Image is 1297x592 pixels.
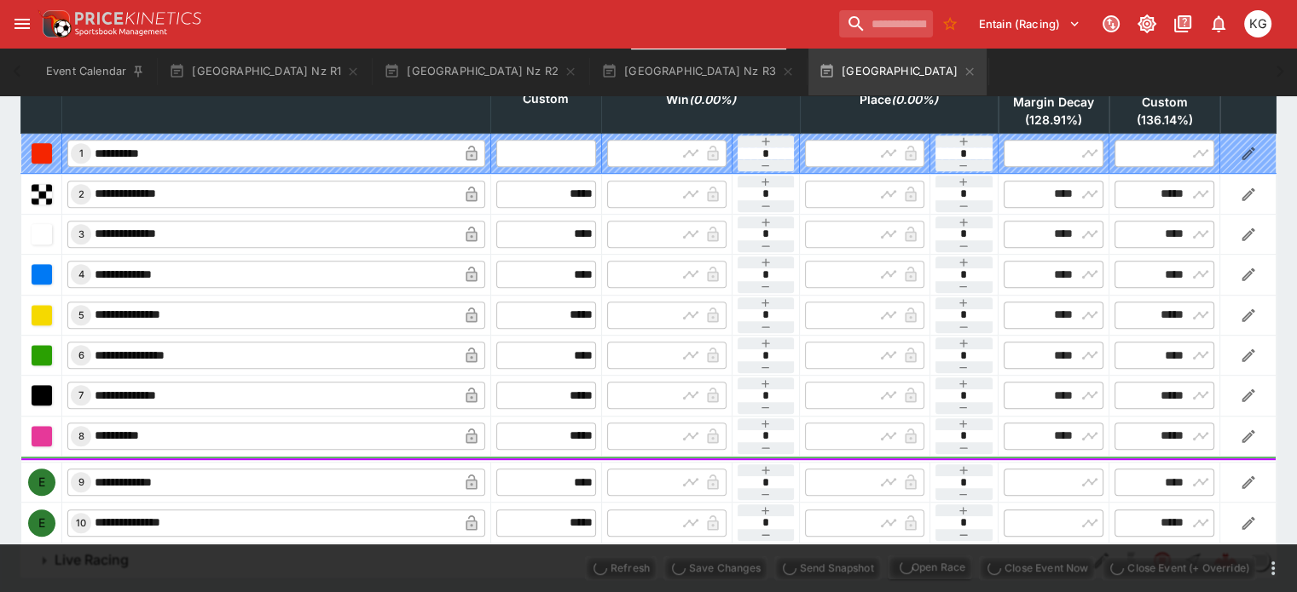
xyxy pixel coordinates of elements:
span: excl. Emergencies (0.00%) [841,89,957,110]
span: excl. Emergencies (0.00%) [647,89,755,110]
span: 6 [75,349,88,361]
button: Live Racing [20,543,1086,578]
div: excl. Emergencies (100.42%) [1115,71,1214,128]
span: 8 [75,430,88,442]
span: Margin Decay [1004,95,1103,110]
button: Notifications [1203,9,1234,39]
div: E [28,509,55,537]
button: open drawer [7,9,38,39]
span: 10 [72,517,90,529]
span: 2 [75,188,88,200]
em: ( 0.00 %) [689,89,736,110]
button: [GEOGRAPHIC_DATA] Nz R3 [591,48,805,95]
span: 5 [75,309,88,321]
img: PriceKinetics [75,12,201,25]
button: more [1263,558,1283,578]
a: 0b1c8213-b78f-4cd3-ade8-f0f5e53423bc [1208,543,1242,578]
span: 3 [75,228,88,240]
span: 7 [75,389,87,401]
button: [GEOGRAPHIC_DATA] [808,48,987,95]
button: No Bookmarks [936,10,964,37]
button: Kevin Gutschlag [1239,5,1277,43]
span: Custom [1115,95,1214,110]
button: Event Calendar [36,48,155,95]
div: E [28,468,55,496]
span: 1 [76,147,87,159]
button: Documentation [1167,9,1198,39]
button: Connected to PK [1096,9,1126,39]
span: ( 136.14 %) [1115,112,1214,128]
span: 9 [75,476,88,488]
div: excl. Emergencies (128.91%) [1004,71,1103,128]
button: [GEOGRAPHIC_DATA] Nz R2 [373,48,588,95]
button: Select Tenant [969,10,1091,37]
div: split button [888,555,972,579]
button: [GEOGRAPHIC_DATA] Nz R1 [159,48,370,95]
em: ( 0.00 %) [891,89,938,110]
button: Toggle light/dark mode [1132,9,1162,39]
img: Sportsbook Management [75,28,167,36]
img: PriceKinetics Logo [38,7,72,41]
div: Kevin Gutschlag [1244,10,1271,37]
span: 4 [75,268,88,280]
th: Custom [490,65,601,133]
input: search [839,10,933,37]
span: ( 128.91 %) [1004,112,1103,128]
